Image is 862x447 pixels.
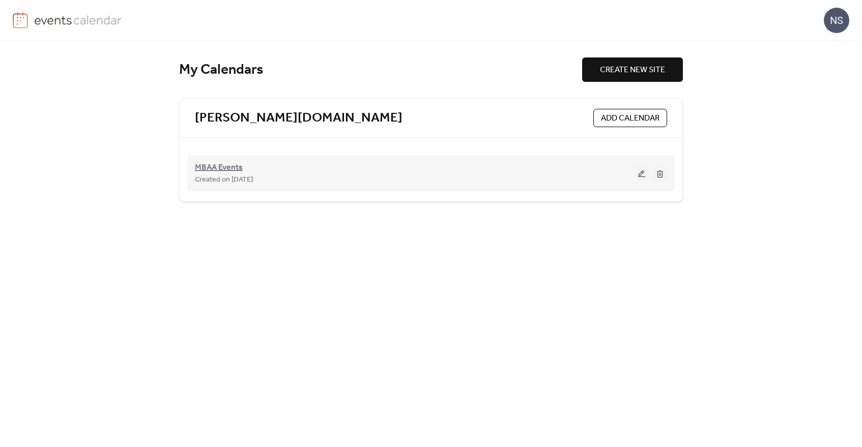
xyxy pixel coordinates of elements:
a: MBAA Events [195,165,243,171]
div: My Calendars [179,61,582,79]
button: CREATE NEW SITE [582,57,683,82]
span: ADD CALENDAR [601,112,659,125]
span: Created on [DATE] [195,174,253,186]
span: MBAA Events [195,162,243,174]
div: NS [824,8,849,33]
img: logo-type [34,12,122,27]
span: CREATE NEW SITE [600,64,665,76]
button: ADD CALENDAR [593,109,667,127]
img: logo [13,12,28,28]
a: [PERSON_NAME][DOMAIN_NAME] [195,110,403,127]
